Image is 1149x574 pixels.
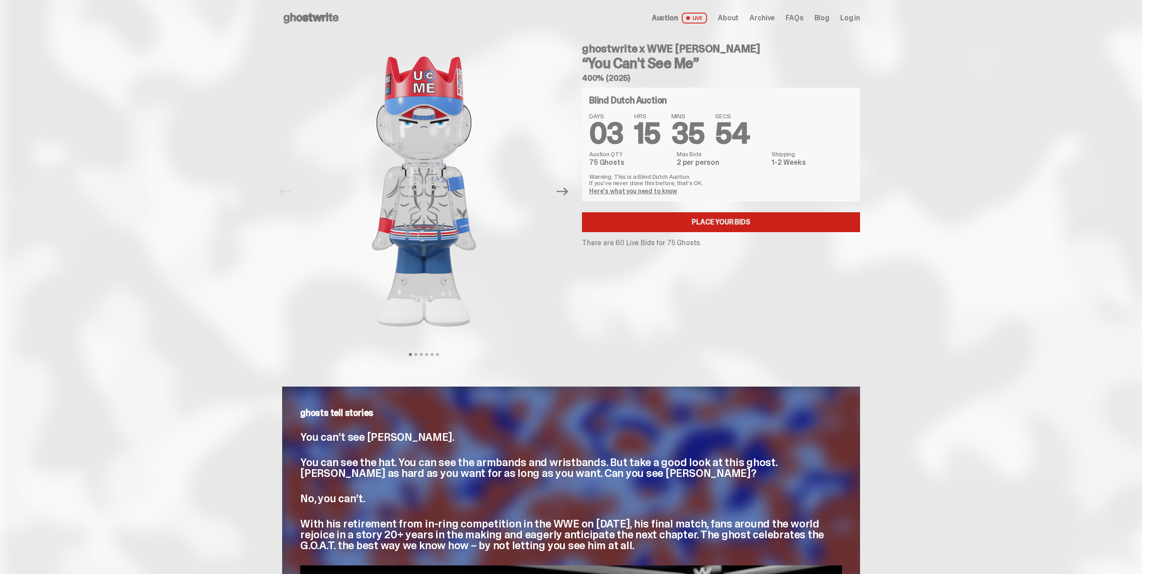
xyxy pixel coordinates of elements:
span: 03 [589,115,623,152]
button: View slide 4 [425,353,428,356]
a: Log in [840,14,860,22]
a: About [718,14,739,22]
a: Here's what you need to know [589,187,677,195]
span: You can’t see [PERSON_NAME]. [300,430,454,444]
h5: 400% (2025) [582,74,860,82]
p: Warning: This is a Blind Dutch Auction. If you’ve never done this before, that’s OK. [589,173,853,186]
h3: “You Can't See Me” [582,56,860,70]
button: View slide 6 [436,353,439,356]
a: Blog [814,14,829,22]
span: With his retirement from in-ring competition in the WWE on [DATE], his final match, fans around t... [300,517,824,552]
dt: Auction QTY [589,151,671,157]
span: You can see the hat. You can see the armbands and wristbands. But take a good look at this ghost.... [300,455,777,480]
a: FAQs [786,14,803,22]
button: View slide 3 [420,353,423,356]
button: View slide 5 [431,353,433,356]
dt: Max Bids [677,151,766,157]
img: John_Cena_Hero_1.png [300,36,548,347]
a: Place your Bids [582,212,860,232]
dd: 75 Ghosts [589,159,671,166]
span: 54 [715,115,749,152]
dd: 2 per person [677,159,766,166]
span: MINS [671,113,705,119]
dt: Shipping [772,151,853,157]
span: SECS [715,113,749,119]
h4: Blind Dutch Auction [589,96,667,105]
p: There are 60 Live Bids for 75 Ghosts. [582,239,860,247]
a: Auction LIVE [652,13,707,23]
dd: 1-2 Weeks [772,159,853,166]
span: 35 [671,115,705,152]
span: Auction [652,14,678,22]
button: Next [553,182,572,201]
button: View slide 2 [414,353,417,356]
span: DAYS [589,113,623,119]
p: ghosts tell stories [300,408,842,417]
span: No, you can’t. [300,491,365,505]
button: View slide 1 [409,353,412,356]
h4: ghostwrite x WWE [PERSON_NAME] [582,43,860,54]
span: HRS [634,113,661,119]
span: 15 [634,115,661,152]
span: LIVE [682,13,707,23]
a: Archive [749,14,775,22]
